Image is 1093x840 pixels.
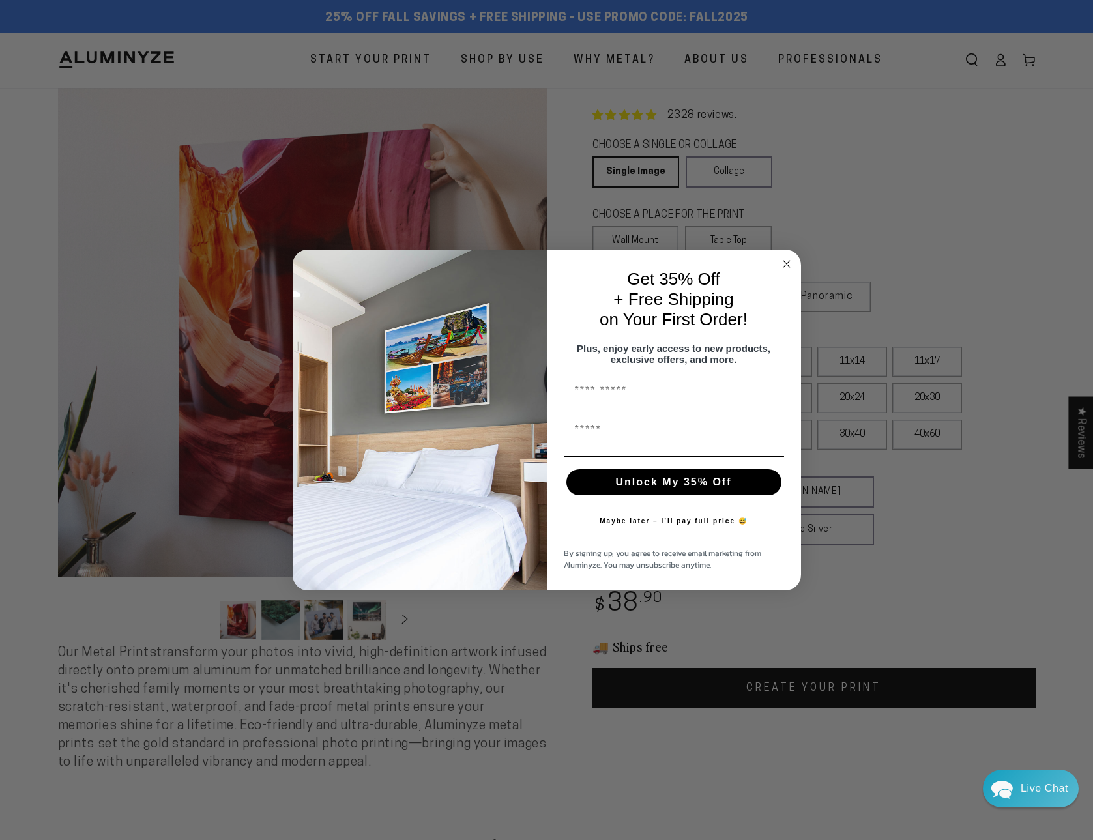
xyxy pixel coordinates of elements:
[577,343,770,365] span: Plus, enjoy early access to new products, exclusive offers, and more.
[564,547,761,571] span: By signing up, you agree to receive email marketing from Aluminyze. You may unsubscribe anytime.
[566,469,781,495] button: Unlock My 35% Off
[1021,770,1068,807] div: Contact Us Directly
[627,269,720,289] span: Get 35% Off
[593,508,754,534] button: Maybe later – I’ll pay full price 😅
[293,250,547,591] img: 728e4f65-7e6c-44e2-b7d1-0292a396982f.jpeg
[613,289,733,309] span: + Free Shipping
[564,456,784,457] img: underline
[779,256,794,272] button: Close dialog
[600,310,748,329] span: on Your First Order!
[983,770,1079,807] div: Chat widget toggle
